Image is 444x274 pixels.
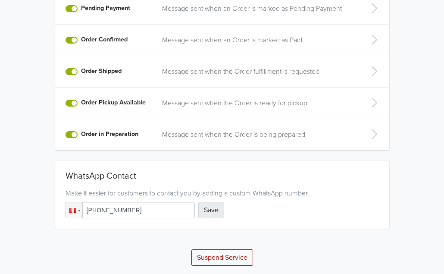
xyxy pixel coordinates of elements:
[162,66,354,77] a: Message sent when the Order fulfillment is requested
[66,171,379,185] div: WhatsApp Contact
[191,249,253,266] button: Suspend Service
[162,129,354,140] a: Message sent when the Order is being prepared
[81,35,128,44] label: Order Confirmed
[66,202,195,218] input: 1 (702) 123-4567
[162,3,354,14] a: Message sent when an Order is marked as Pending Payment
[198,202,224,218] button: Save
[81,98,146,107] label: Order Pickup Available
[66,188,379,198] div: Make it easier for customers to contact you by adding a custom WhatsApp number.
[162,98,354,108] a: Message sent when the Order is ready for pickup
[66,202,82,218] div: Peru: + 51
[81,3,130,13] label: Pending Payment
[81,66,122,76] label: Order Shipped
[162,35,354,45] a: Message sent when an Order is marked as Paid
[81,129,138,139] label: Order in Preparation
